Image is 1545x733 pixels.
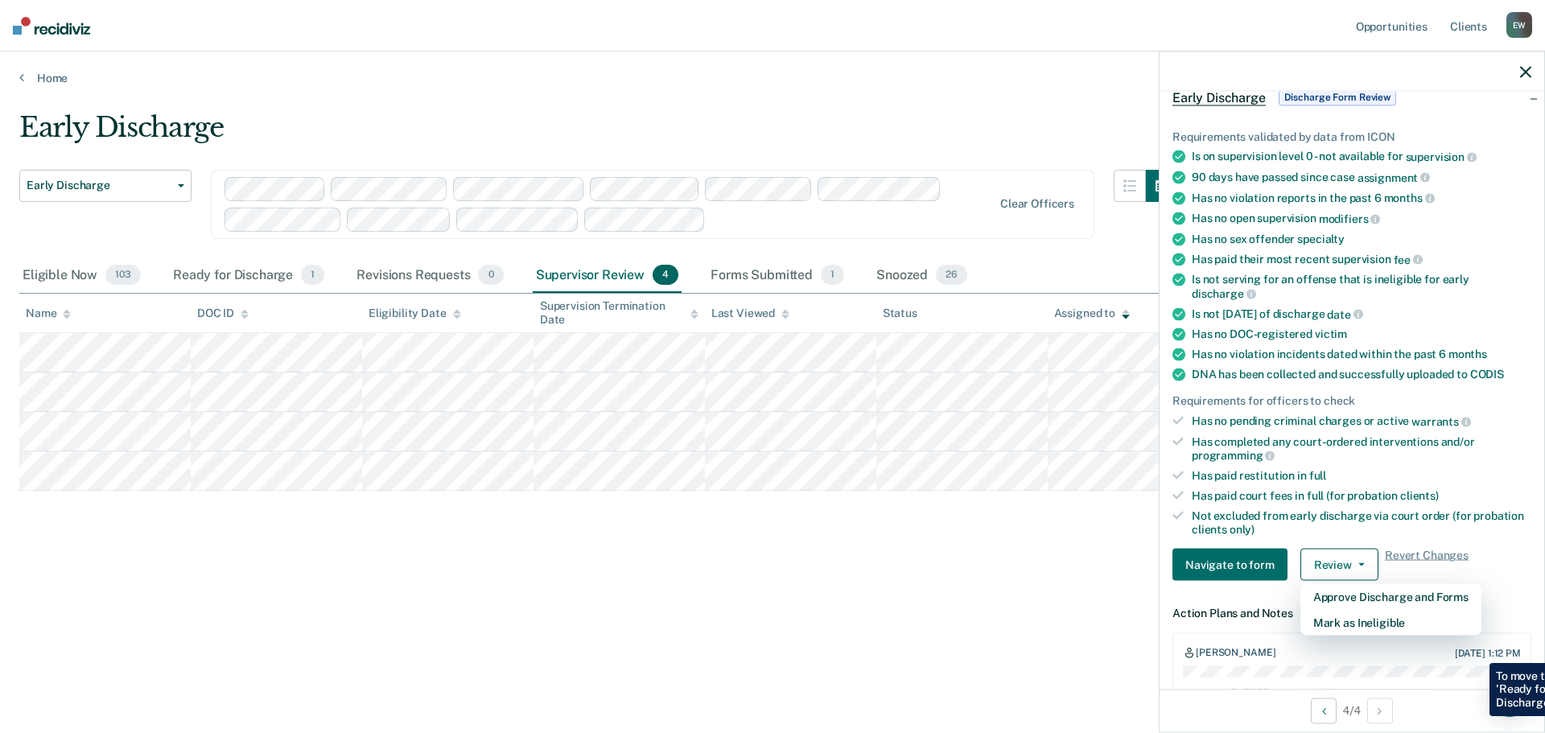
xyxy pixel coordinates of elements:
[19,111,1178,157] div: Early Discharge
[1192,348,1531,361] div: Has no violation incidents dated within the past 6
[1309,469,1326,482] span: full
[1311,698,1337,723] button: Previous Opportunity
[369,307,461,320] div: Eligibility Date
[1192,252,1531,266] div: Has paid their most recent supervision
[821,265,844,286] span: 1
[478,265,503,286] span: 0
[707,258,847,294] div: Forms Submitted
[540,299,698,327] div: Supervision Termination Date
[1400,488,1439,501] span: clients)
[1192,449,1275,462] span: programming
[1192,150,1531,164] div: Is on supervision level 0 - not available for
[873,258,970,294] div: Snoozed
[1192,509,1531,536] div: Not excluded from early discharge via court order (for probation clients
[936,265,967,286] span: 26
[1192,170,1531,184] div: 90 days have passed since case
[1384,191,1435,204] span: months
[1394,253,1423,266] span: fee
[1192,212,1531,226] div: Has no open supervision
[1192,273,1531,300] div: Is not serving for an offense that is ineligible for early
[1192,307,1531,321] div: Is not [DATE] of discharge
[1230,522,1255,535] span: only)
[1506,12,1532,38] div: E W
[19,258,144,294] div: Eligible Now
[13,17,90,35] img: Recidiviz
[1160,72,1544,123] div: Early DischargeDischarge Form Review
[1327,307,1362,320] span: date
[1172,607,1531,620] dt: Action Plans and Notes
[1192,232,1531,245] div: Has no sex offender
[1406,150,1477,163] span: supervision
[1172,130,1531,143] div: Requirements validated by data from ICON
[1054,307,1130,320] div: Assigned to
[1192,469,1531,483] div: Has paid restitution in
[27,179,171,192] span: Early Discharge
[1192,434,1531,462] div: Has completed any court-ordered interventions and/or
[1192,286,1256,299] span: discharge
[1192,414,1531,429] div: Has no pending criminal charges or active
[197,307,249,320] div: DOC ID
[301,265,324,286] span: 1
[1160,689,1544,731] div: 4 / 4
[1172,89,1266,105] span: Early Discharge
[1315,327,1347,340] span: victim
[883,307,917,320] div: Status
[533,258,682,294] div: Supervisor Review
[1196,647,1275,660] div: [PERSON_NAME]
[1172,549,1294,581] a: Navigate to form link
[1319,212,1381,224] span: modifiers
[170,258,328,294] div: Ready for Discharge
[1192,327,1531,341] div: Has no DOC-registered
[1192,191,1531,205] div: Has no violation reports in the past 6
[1172,549,1287,581] button: Navigate to form
[1279,89,1396,105] span: Discharge Form Review
[1300,610,1481,636] button: Mark as Ineligible
[105,265,141,286] span: 103
[1455,647,1521,658] div: [DATE] 1:12 PM
[1000,197,1074,211] div: Clear officers
[1192,368,1531,381] div: DNA has been collected and successfully uploaded to
[1300,584,1481,610] button: Approve Discharge and Forms
[711,307,789,320] div: Last Viewed
[1470,368,1504,381] span: CODIS
[1367,698,1393,723] button: Next Opportunity
[1490,678,1529,717] div: Open Intercom Messenger
[1358,171,1430,183] span: assignment
[1385,549,1469,581] span: Revert Changes
[1297,232,1345,245] span: specialty
[1448,348,1487,360] span: months
[653,265,678,286] span: 4
[1192,488,1531,502] div: Has paid court fees in full (for probation
[19,71,1526,85] a: Home
[1411,414,1471,427] span: warrants
[1172,394,1531,408] div: Requirements for officers to check
[26,307,71,320] div: Name
[1300,549,1378,581] button: Review
[353,258,506,294] div: Revisions Requests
